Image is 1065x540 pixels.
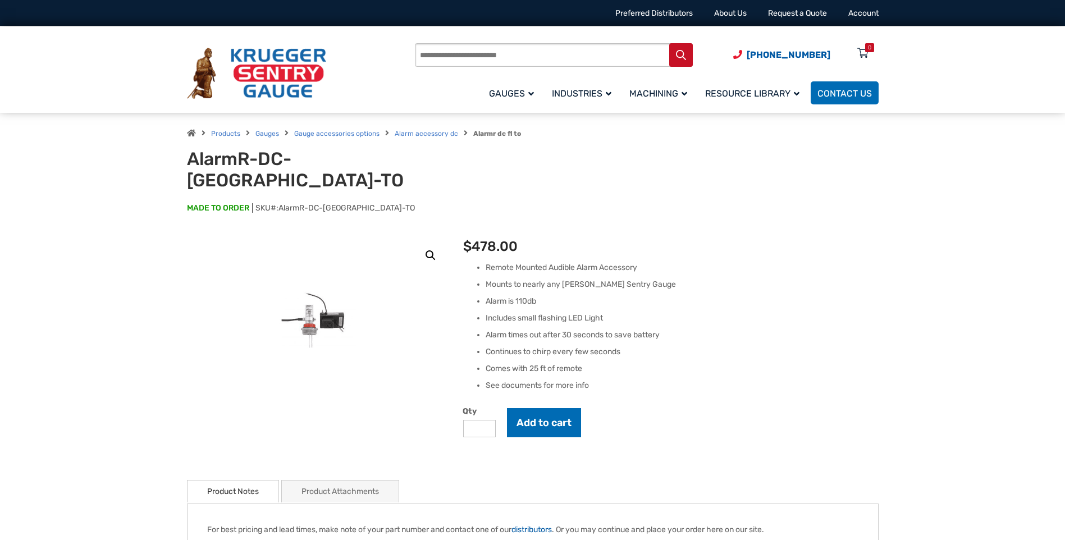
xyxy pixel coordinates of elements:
[629,88,687,99] span: Machining
[301,480,379,502] a: Product Attachments
[486,380,878,391] li: See documents for more info
[705,88,799,99] span: Resource Library
[252,203,415,213] span: SKU#:
[714,8,747,18] a: About Us
[489,88,534,99] span: Gauges
[486,296,878,307] li: Alarm is 110db
[747,49,830,60] span: [PHONE_NUMBER]
[817,88,872,99] span: Contact Us
[507,408,581,437] button: Add to cart
[486,279,878,290] li: Mounts to nearly any [PERSON_NAME] Sentry Gauge
[463,239,518,254] bdi: 478.00
[294,130,380,138] a: Gauge accessories options
[473,130,521,138] strong: Alarmr dc fl to
[511,525,552,534] a: distributors
[486,346,878,358] li: Continues to chirp every few seconds
[187,48,326,99] img: Krueger Sentry Gauge
[395,130,458,138] a: Alarm accessory dc
[463,239,472,254] span: $
[545,80,623,106] a: Industries
[698,80,811,106] a: Resource Library
[615,8,693,18] a: Preferred Distributors
[187,148,464,191] h1: AlarmR-DC-[GEOGRAPHIC_DATA]-TO
[733,48,830,62] a: Phone Number (920) 434-8860
[187,203,249,214] span: MADE TO ORDER
[552,88,611,99] span: Industries
[848,8,879,18] a: Account
[463,420,496,437] input: Product quantity
[486,330,878,341] li: Alarm times out after 30 seconds to save battery
[482,80,545,106] a: Gauges
[486,262,878,273] li: Remote Mounted Audible Alarm Accessory
[486,313,878,324] li: Includes small flashing LED Light
[768,8,827,18] a: Request a Quote
[420,245,441,266] a: View full-screen image gallery
[486,363,878,374] li: Comes with 25 ft of remote
[868,43,871,52] div: 0
[211,130,240,138] a: Products
[278,203,415,213] span: AlarmR-DC-[GEOGRAPHIC_DATA]-TO
[255,130,279,138] a: Gauges
[207,524,858,536] p: For best pricing and lead times, make note of your part number and contact one of our . Or you ma...
[811,81,879,104] a: Contact Us
[623,80,698,106] a: Machining
[207,480,259,502] a: Product Notes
